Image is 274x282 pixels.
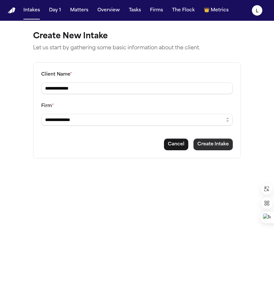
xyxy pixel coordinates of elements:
label: Client Name [41,72,72,77]
a: Home [8,7,16,14]
button: Matters [68,5,91,16]
button: Day 1 [46,5,64,16]
button: Create intake [193,139,233,150]
button: crownMetrics [201,5,231,16]
p: Let us start by gathering some basic information about the client. [33,44,241,52]
button: Intakes [21,5,43,16]
button: Overview [95,5,122,16]
input: Select a firm [41,114,233,126]
label: Firm [41,104,54,108]
button: Tasks [126,5,143,16]
h1: Create New Intake [33,31,241,42]
img: Finch Logo [8,7,16,14]
input: Client name [41,82,233,94]
button: Cancel intake creation [164,139,188,150]
button: The Flock [169,5,197,16]
button: Firms [147,5,166,16]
